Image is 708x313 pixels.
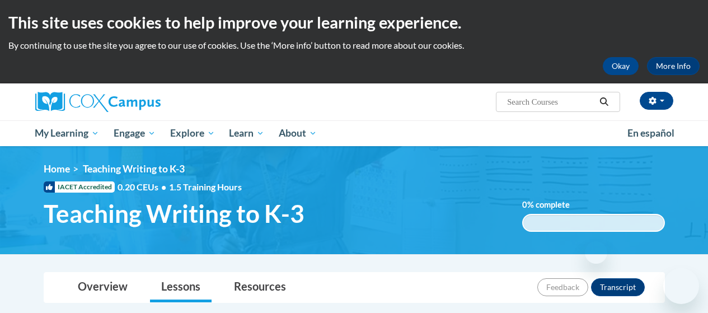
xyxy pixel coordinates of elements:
[44,199,304,228] span: Teaching Writing to K-3
[603,57,639,75] button: Okay
[150,273,212,302] a: Lessons
[163,120,222,146] a: Explore
[522,199,587,211] label: % complete
[279,127,317,140] span: About
[35,92,161,112] img: Cox Campus
[640,92,673,110] button: Account Settings
[169,181,242,192] span: 1.5 Training Hours
[522,200,527,209] span: 0
[663,268,699,304] iframe: Button to launch messaging window
[35,92,237,112] a: Cox Campus
[28,120,107,146] a: My Learning
[170,127,215,140] span: Explore
[271,120,324,146] a: About
[537,278,588,296] button: Feedback
[620,122,682,145] a: En español
[44,163,70,175] a: Home
[591,278,645,296] button: Transcript
[647,57,700,75] a: More Info
[223,273,297,302] a: Resources
[67,273,139,302] a: Overview
[506,95,596,109] input: Search Courses
[27,120,682,146] div: Main menu
[585,241,607,264] iframe: Close message
[118,181,169,193] span: 0.20 CEUs
[83,163,185,175] span: Teaching Writing to K-3
[106,120,163,146] a: Engage
[8,11,700,34] h2: This site uses cookies to help improve your learning experience.
[8,39,700,52] p: By continuing to use the site you agree to our use of cookies. Use the ‘More info’ button to read...
[44,181,115,193] span: IACET Accredited
[229,127,264,140] span: Learn
[161,181,166,192] span: •
[596,95,612,109] button: Search
[114,127,156,140] span: Engage
[627,127,674,139] span: En español
[222,120,271,146] a: Learn
[35,127,99,140] span: My Learning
